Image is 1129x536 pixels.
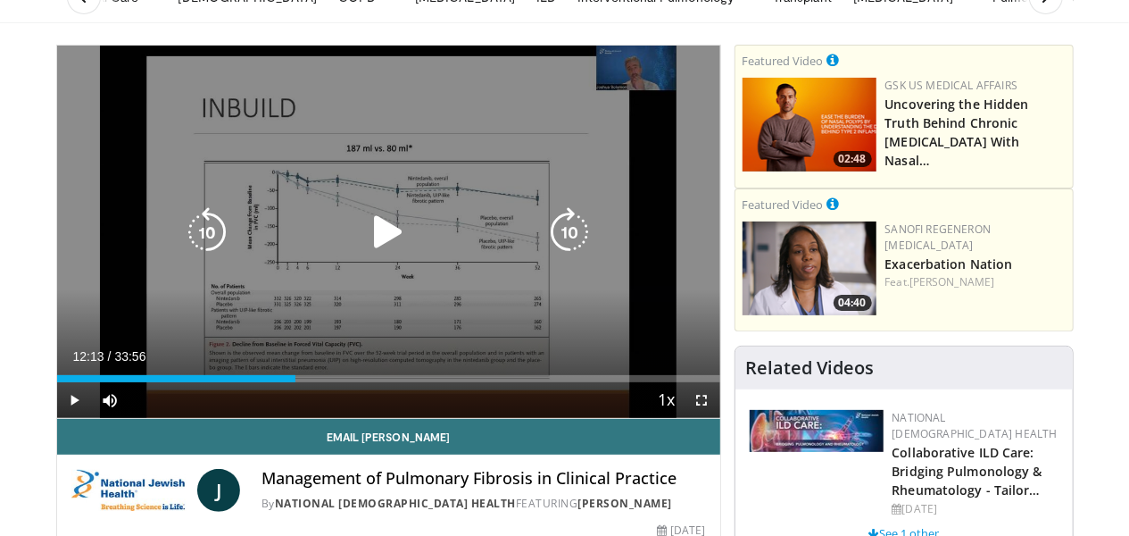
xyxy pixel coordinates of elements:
img: f92dcc08-e7a7-4add-ad35-5d3cf068263e.png.150x105_q85_crop-smart_upscale.png [743,222,876,315]
span: 33:56 [114,349,145,364]
a: 04:40 [743,222,876,315]
small: Featured Video [743,53,824,69]
small: Featured Video [743,197,824,213]
button: Play [57,382,93,418]
video-js: Video Player [57,46,720,419]
span: 02:48 [834,151,872,167]
h4: Management of Pulmonary Fibrosis in Clinical Practice [261,469,706,489]
a: Collaborative ILD Care: Bridging Pulmonology & Rheumatology - Tailor… [892,444,1042,498]
a: J [197,469,240,512]
span: 04:40 [834,295,872,311]
a: [PERSON_NAME] [909,274,994,289]
a: Email [PERSON_NAME] [57,419,720,455]
img: National Jewish Health [71,469,190,512]
span: 12:13 [73,349,104,364]
a: Sanofi Regeneron [MEDICAL_DATA] [885,222,992,253]
img: 7e341e47-e122-4d5e-9c74-d0a8aaff5d49.jpg.150x105_q85_autocrop_double_scale_upscale_version-0.2.jpg [750,410,884,452]
h4: Related Videos [746,357,875,379]
img: d04c7a51-d4f2-46f9-936f-c139d13e7fbe.png.150x105_q85_crop-smart_upscale.png [743,78,876,172]
span: / [108,349,112,364]
button: Playback Rate [649,382,685,418]
button: Fullscreen [685,382,720,418]
button: Mute [93,382,129,418]
div: [DATE] [892,501,1058,517]
div: Progress Bar [57,375,720,382]
div: By FEATURING [261,496,706,512]
a: 02:48 [743,78,876,172]
div: Feat. [885,274,1066,290]
a: [PERSON_NAME] [577,496,672,511]
a: National [DEMOGRAPHIC_DATA] Health [892,410,1058,441]
a: National [DEMOGRAPHIC_DATA] Health [275,496,516,511]
a: Exacerbation Nation [885,255,1013,272]
a: GSK US Medical Affairs [885,78,1018,93]
a: Uncovering the Hidden Truth Behind Chronic [MEDICAL_DATA] With Nasal… [885,96,1029,169]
